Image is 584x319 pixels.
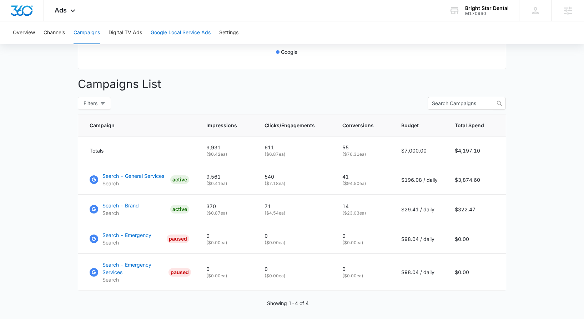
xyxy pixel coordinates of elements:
[90,147,189,154] div: Totals
[328,38,345,45] tspan: [DATE]
[465,11,509,16] div: account id
[78,97,111,110] button: Filters
[401,176,438,184] p: $196.08 / daily
[265,180,325,187] p: ( $7.18 ea)
[109,21,142,44] button: Digital TV Ads
[167,235,189,243] div: PAUSED
[13,21,35,44] button: Overview
[265,210,325,216] p: ( $4.54 ea)
[90,172,189,187] a: Google AdsSearch - General ServicesSearchACTIVE
[90,261,189,283] a: Google AdsSearch - Emergency ServicesSearchPAUSED
[465,5,509,11] div: account name
[216,38,232,45] tspan: [DATE]
[446,195,506,224] td: $322.47
[493,101,505,106] span: search
[446,224,506,254] td: $0.00
[265,265,325,273] p: 0
[401,235,438,243] p: $98.04 / daily
[102,202,139,209] p: Search - Brand
[206,151,247,158] p: ( $0.42 ea)
[267,299,309,307] p: Showing 1-4 of 4
[265,240,325,246] p: ( $0.00 ea)
[342,122,374,129] span: Conversions
[206,265,247,273] p: 0
[219,21,238,44] button: Settings
[90,231,189,246] a: Google AdsSearch - EmergencySearchPAUSED
[206,173,247,180] p: 9,561
[102,276,166,283] p: Search
[265,144,325,151] p: 611
[342,144,384,151] p: 55
[401,268,438,276] p: $98.04 / daily
[102,180,164,187] p: Search
[90,235,98,243] img: Google Ads
[401,206,438,213] p: $29.41 / daily
[342,180,384,187] p: ( $94.50 ea)
[103,38,119,45] tspan: [DATE]
[401,147,438,154] p: $7,000.00
[44,21,65,44] button: Channels
[78,76,506,93] p: Campaigns List
[206,232,247,240] p: 0
[342,210,384,216] p: ( $23.03 ea)
[265,173,325,180] p: 540
[342,232,384,240] p: 0
[342,202,384,210] p: 14
[90,122,179,129] span: Campaign
[168,268,191,277] div: PAUSED
[281,48,297,56] p: Google
[102,261,166,276] p: Search - Emergency Services
[265,232,325,240] p: 0
[90,175,98,184] img: Google Ads
[265,122,315,129] span: Clicks/Engagements
[84,99,97,107] span: Filters
[366,38,383,45] tspan: [DATE]
[206,202,247,210] p: 370
[206,144,247,151] p: 9,931
[151,21,211,44] button: Google Local Service Ads
[342,173,384,180] p: 41
[90,268,98,277] img: Google Ads
[170,205,189,213] div: ACTIVE
[178,38,195,45] tspan: [DATE]
[90,202,189,217] a: Google AdsSearch - BrandSearchACTIVE
[401,122,427,129] span: Budget
[102,172,164,180] p: Search - General Services
[442,38,458,45] tspan: [DATE]
[102,231,151,239] p: Search - Emergency
[432,99,483,107] input: Search Campaigns
[206,210,247,216] p: ( $0.87 ea)
[206,240,247,246] p: ( $0.00 ea)
[170,175,189,184] div: ACTIVE
[446,254,506,291] td: $0.00
[253,38,270,45] tspan: [DATE]
[140,38,157,45] tspan: [DATE]
[493,97,506,110] button: search
[342,265,384,273] p: 0
[342,273,384,279] p: ( $0.00 ea)
[206,273,247,279] p: ( $0.00 ea)
[206,122,237,129] span: Impressions
[342,240,384,246] p: ( $0.00 ea)
[74,21,100,44] button: Campaigns
[291,38,307,45] tspan: [DATE]
[90,205,98,213] img: Google Ads
[446,137,506,165] td: $4,197.10
[206,180,247,187] p: ( $0.41 ea)
[265,202,325,210] p: 71
[102,209,139,217] p: Search
[446,165,506,195] td: $3,874.60
[55,6,67,14] span: Ads
[342,151,384,158] p: ( $76.31 ea)
[102,239,151,246] p: Search
[265,273,325,279] p: ( $0.00 ea)
[455,122,484,129] span: Total Spend
[265,151,325,158] p: ( $6.87 ea)
[404,38,420,45] tspan: [DATE]
[478,38,494,45] tspan: [DATE]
